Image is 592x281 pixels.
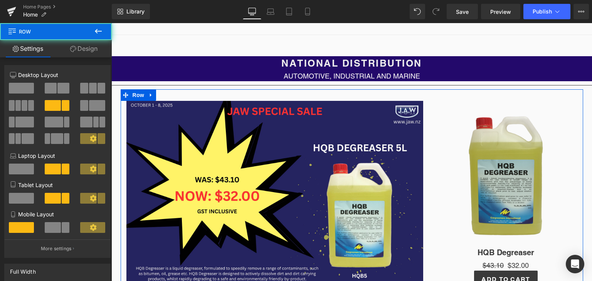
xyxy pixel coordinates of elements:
[410,4,425,19] button: Undo
[23,4,112,10] a: Home Pages
[10,210,105,218] p: Mobile Layout
[490,8,511,16] span: Preview
[280,4,298,19] a: Tablet
[523,4,570,19] button: Publish
[456,8,469,16] span: Save
[35,66,45,78] a: Expand / Collapse
[23,12,38,18] span: Home
[126,8,145,15] span: Library
[56,40,112,57] a: Design
[366,225,423,234] a: HQB Degreaser
[10,71,105,79] p: Desktop Layout
[573,4,589,19] button: More
[19,66,35,78] span: Row
[298,4,317,19] a: Mobile
[10,264,36,275] div: Full Width
[10,152,105,160] p: Laptop Layout
[370,253,419,260] span: Add To Cart
[371,238,392,246] span: $43.10
[396,237,417,248] span: $32.00
[533,8,552,15] span: Publish
[172,49,309,57] span: AUTOMOTIVE, INDUSTRIAL AND MARINE
[8,23,85,40] span: Row
[5,239,110,258] button: More settings
[261,4,280,19] a: Laptop
[481,4,520,19] a: Preview
[363,248,426,265] button: Add To Cart
[41,245,72,252] p: More settings
[243,4,261,19] a: Desktop
[566,255,584,273] div: Open Intercom Messenger
[10,181,105,189] p: Tablet Layout
[354,89,435,218] img: HQB Degreaser
[112,4,150,19] a: New Library
[428,4,444,19] button: Redo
